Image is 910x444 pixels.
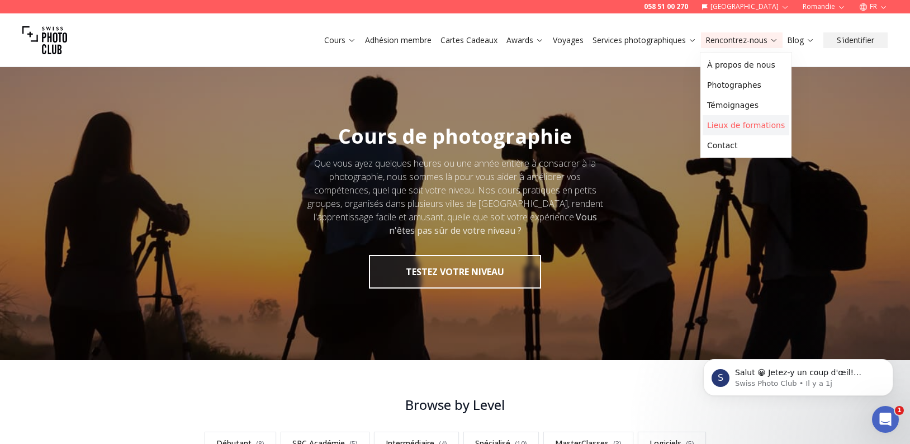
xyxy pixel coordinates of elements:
button: Awards [502,32,548,48]
button: Rencontrez-nous [701,32,783,48]
a: Services photographiques [593,35,696,46]
a: Cours [324,35,356,46]
a: À propos de nous [703,55,789,75]
a: Adhésion membre [365,35,432,46]
div: Que vous ayez quelques heures ou une année entière à consacrer à la photographie, nous sommes là ... [303,157,607,237]
button: Services photographiques [588,32,701,48]
a: Awards [506,35,544,46]
a: Contact [703,135,789,155]
button: Cours [320,32,361,48]
a: Cartes Cadeaux [440,35,497,46]
span: Cours de photographie [338,122,572,150]
iframe: Intercom notifications message [686,336,910,414]
button: Adhésion membre [361,32,436,48]
a: Voyages [553,35,584,46]
button: Voyages [548,32,588,48]
a: Rencontrez-nous [705,35,778,46]
button: Blog [783,32,819,48]
iframe: Intercom live chat [872,406,899,433]
a: 058 51 00 270 [644,2,688,11]
button: TESTEZ VOTRE NIVEAU [369,255,541,289]
h3: Browse by Level [178,396,732,414]
a: Lieux de formations [703,115,789,135]
a: Blog [787,35,814,46]
a: Témoignages [703,95,789,115]
span: 1 [895,406,904,415]
img: Swiss photo club [22,18,67,63]
button: S'identifier [823,32,888,48]
a: Photographes [703,75,789,95]
button: Cartes Cadeaux [436,32,502,48]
